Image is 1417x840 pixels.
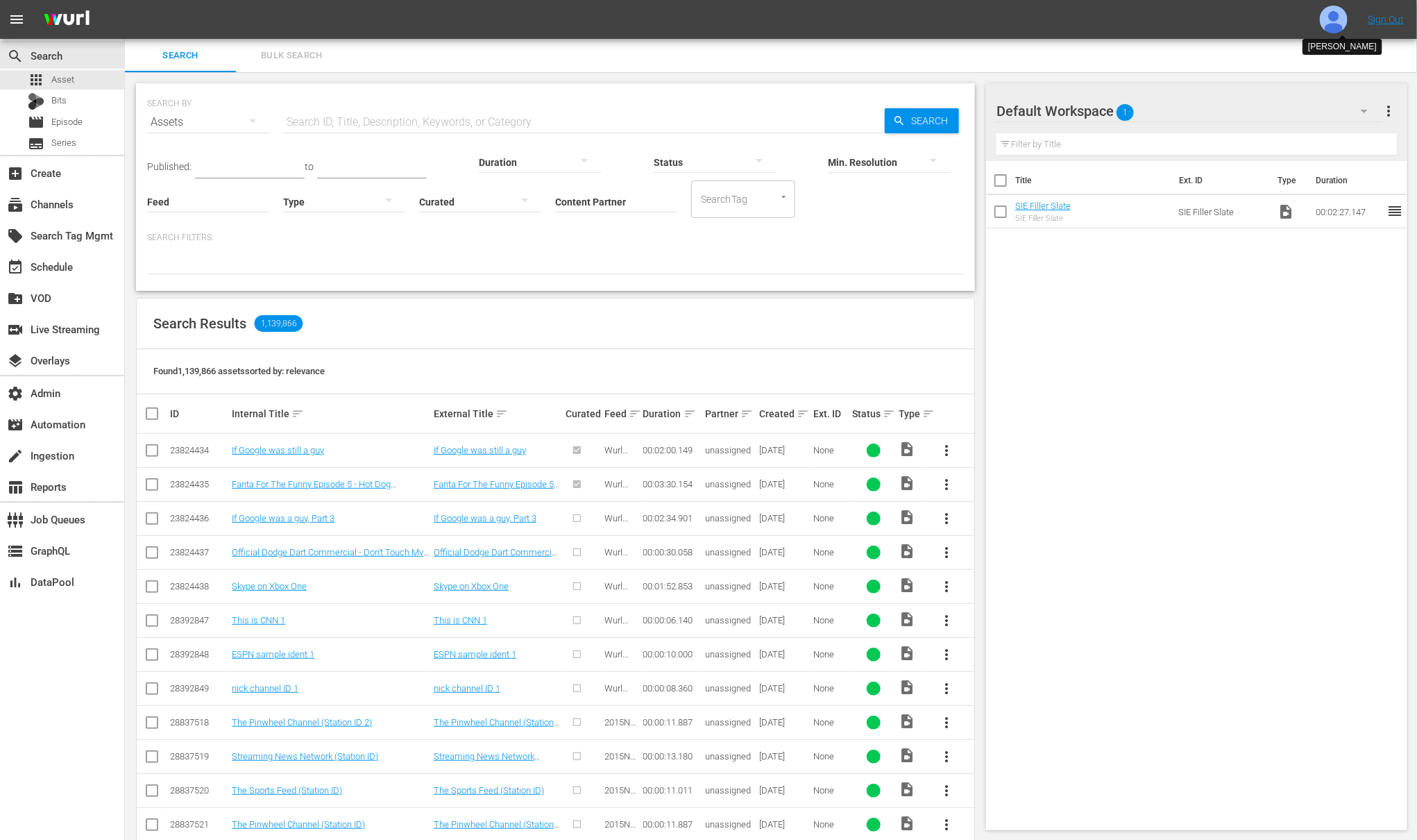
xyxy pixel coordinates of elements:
button: more_vert [930,638,963,671]
span: Video [899,611,915,628]
span: unassigned [705,581,751,591]
div: 23824437 [170,547,228,557]
span: Series [28,135,44,152]
button: more_vert [930,570,963,603]
span: Video [899,645,915,662]
span: unassigned [705,445,751,455]
th: Duration [1307,161,1391,200]
td: 00:02:27.147 [1310,195,1386,228]
span: Video [899,577,915,594]
div: Feed [604,405,639,422]
div: SIE Filler Slate [1015,214,1071,223]
div: ID [170,408,228,419]
span: 1 [1117,98,1134,127]
div: [DATE] [759,479,809,489]
div: Type [899,405,926,422]
div: [DATE] [759,513,809,523]
span: Bits [51,94,67,108]
span: more_vert [938,510,955,527]
th: Title [1015,161,1171,200]
span: Live Streaming [7,321,24,338]
span: DataPool [7,574,24,591]
span: more_vert [1380,103,1397,119]
img: ans4CAIJ8jUAAAAAAAAAAAAAAAAAAAAAAAAgQb4GAAAAAAAAAAAAAAAAAAAAAAAAJMjXAAAAAAAAAAAAAAAAAAAAAAAAgAT5G... [33,3,100,36]
div: Internal Title [232,405,430,422]
span: Wurl Channel IDs [604,615,636,646]
span: reorder [1386,203,1403,219]
div: Status [852,405,894,422]
div: 28392847 [170,615,228,625]
span: Video [899,747,915,764]
span: Overlays [7,353,24,369]
span: unassigned [705,649,751,660]
span: menu [8,11,25,28]
span: Video [899,509,915,526]
button: more_vert [930,740,963,773]
div: None [813,615,848,625]
span: Video [899,815,915,832]
div: 28837520 [170,785,228,796]
span: more_vert [938,442,955,459]
span: unassigned [705,819,751,830]
a: The Pinwheel Channel (Station ID) [232,819,365,830]
div: [DATE] [759,615,809,625]
div: 23824434 [170,445,228,455]
span: Video [899,713,915,730]
div: None [813,649,848,660]
span: Video [899,475,915,492]
span: Wurl Channel IDs [604,683,636,714]
div: 00:01:52.853 [643,581,701,591]
a: Skype on Xbox One [434,581,509,591]
span: Wurl HLS Test [604,513,628,544]
span: unassigned [705,479,751,489]
button: more_vert [930,536,963,569]
div: 23824438 [170,581,228,591]
span: Search [133,48,228,64]
a: The Pinwheel Channel (Station ID) [434,819,559,840]
span: GraphQL [7,543,24,560]
span: sort [684,408,696,420]
div: 00:00:06.140 [643,615,701,625]
div: None [813,785,848,796]
a: The Sports Feed (Station ID) [434,785,544,796]
div: 00:00:11.887 [643,717,701,728]
button: Search [885,108,959,133]
span: Create [7,165,24,182]
a: Streaming News Network (Station ID) [434,751,540,772]
span: more_vert [938,782,955,799]
div: 28837518 [170,717,228,728]
span: sort [291,408,304,420]
div: [DATE] [759,649,809,660]
div: 00:03:30.154 [643,479,701,489]
a: nick channel ID 1 [232,683,298,694]
button: more_vert [930,706,963,739]
button: more_vert [930,672,963,705]
div: 23824436 [170,513,228,523]
div: 28392848 [170,649,228,660]
span: Admin [7,385,24,402]
span: Wurl HLS Test [604,445,628,476]
button: more_vert [930,434,963,467]
span: unassigned [705,717,751,728]
a: The Sports Feed (Station ID) [232,785,342,796]
span: Channels [7,196,24,213]
div: Assets [147,103,269,142]
div: [DATE] [759,683,809,694]
span: Automation [7,417,24,433]
span: Search Tag Mgmt [7,228,24,244]
div: 00:02:34.901 [643,513,701,523]
div: [DATE] [759,547,809,557]
div: 00:00:11.887 [643,819,701,830]
span: sort [922,408,935,420]
p: Search Filters: [147,232,964,244]
div: Ext. ID [813,408,848,419]
button: more_vert [1380,94,1397,128]
div: 28837521 [170,819,228,830]
div: None [813,751,848,762]
div: [DATE] [759,445,809,455]
span: sort [740,408,753,420]
div: Curated [566,408,600,419]
th: Ext. ID [1171,161,1269,200]
span: more_vert [938,544,955,561]
div: None [813,581,848,591]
